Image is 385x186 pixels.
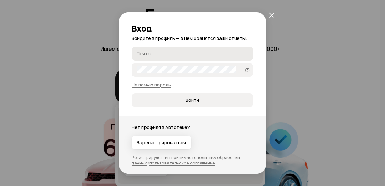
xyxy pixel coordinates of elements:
span: Войти [186,97,199,103]
a: пользовательское соглашение [149,160,215,166]
p: Регистрируясь, вы принимаете и [132,154,253,166]
span: Зарегистрироваться [137,139,186,146]
a: Не помню пароль [132,81,171,88]
p: Нет профиля в Автотеке? [132,124,253,131]
input: Почта [137,50,250,56]
p: Войдите в профиль — в нём хранятся ваши отчёты. [132,35,253,42]
a: политику обработки данных [132,154,240,166]
button: Войти [132,93,253,107]
button: закрыть [266,9,277,21]
h2: Вход [132,24,253,33]
button: Зарегистрироваться [132,136,191,149]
